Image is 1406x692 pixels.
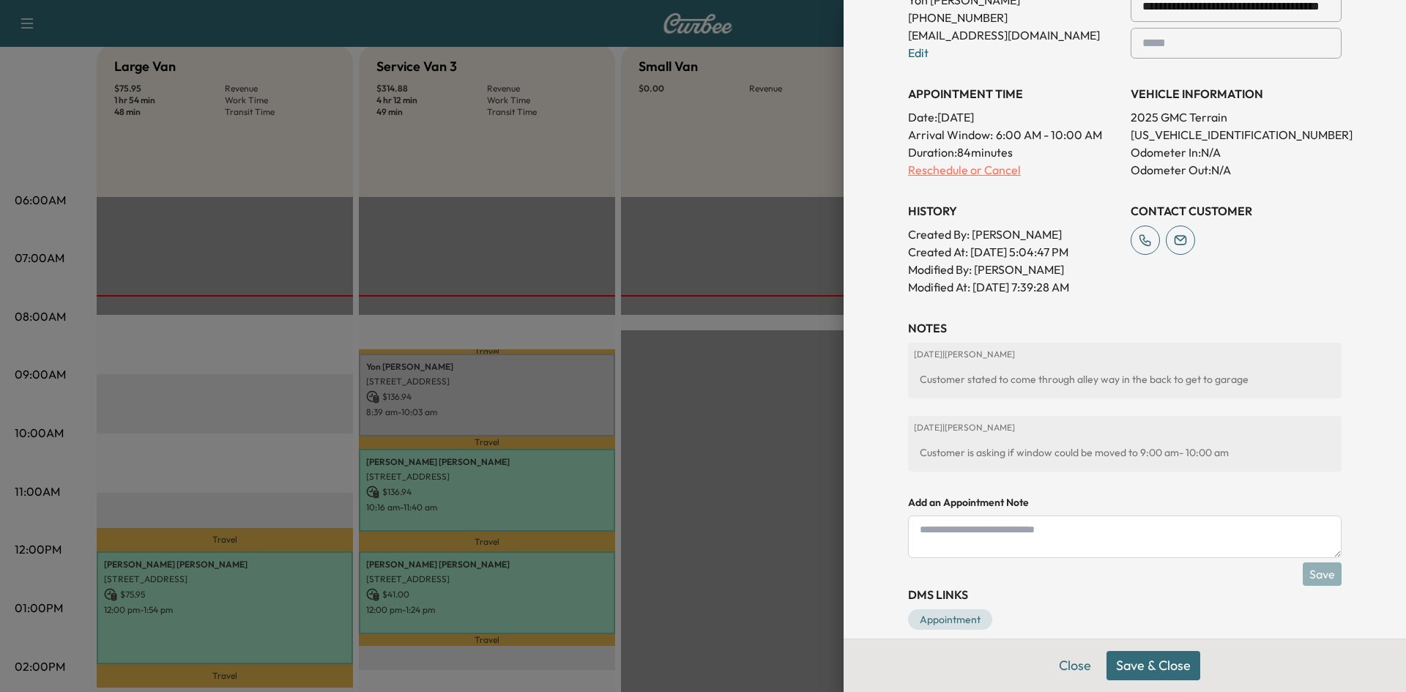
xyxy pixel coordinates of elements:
[1131,161,1342,179] p: Odometer Out: N/A
[908,9,1119,26] p: [PHONE_NUMBER]
[908,126,1119,144] p: Arrival Window:
[908,26,1119,44] p: [EMAIL_ADDRESS][DOMAIN_NAME]
[908,144,1119,161] p: Duration: 84 minutes
[908,108,1119,126] p: Date: [DATE]
[914,439,1336,466] div: Customer is asking if window could be moved to 9:00 am- 10:00 am
[908,319,1342,337] h3: NOTES
[1131,144,1342,161] p: Odometer In: N/A
[914,366,1336,392] div: Customer stated to come through alley way in the back to get to garage
[908,609,992,630] a: Appointment
[908,586,1342,603] h3: DMS Links
[908,495,1342,510] h4: Add an Appointment Note
[1131,202,1342,220] h3: CONTACT CUSTOMER
[908,243,1119,261] p: Created At : [DATE] 5:04:47 PM
[1131,85,1342,103] h3: VEHICLE INFORMATION
[914,422,1336,434] p: [DATE] | [PERSON_NAME]
[1131,126,1342,144] p: [US_VEHICLE_IDENTIFICATION_NUMBER]
[914,349,1336,360] p: [DATE] | [PERSON_NAME]
[1106,651,1200,680] button: Save & Close
[908,226,1119,243] p: Created By : [PERSON_NAME]
[908,85,1119,103] h3: APPOINTMENT TIME
[1049,651,1101,680] button: Close
[908,45,929,60] a: Edit
[908,161,1119,179] p: Reschedule or Cancel
[908,202,1119,220] h3: History
[1131,108,1342,126] p: 2025 GMC Terrain
[996,126,1102,144] span: 6:00 AM - 10:00 AM
[908,261,1119,278] p: Modified By : [PERSON_NAME]
[908,278,1119,296] p: Modified At : [DATE] 7:39:28 AM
